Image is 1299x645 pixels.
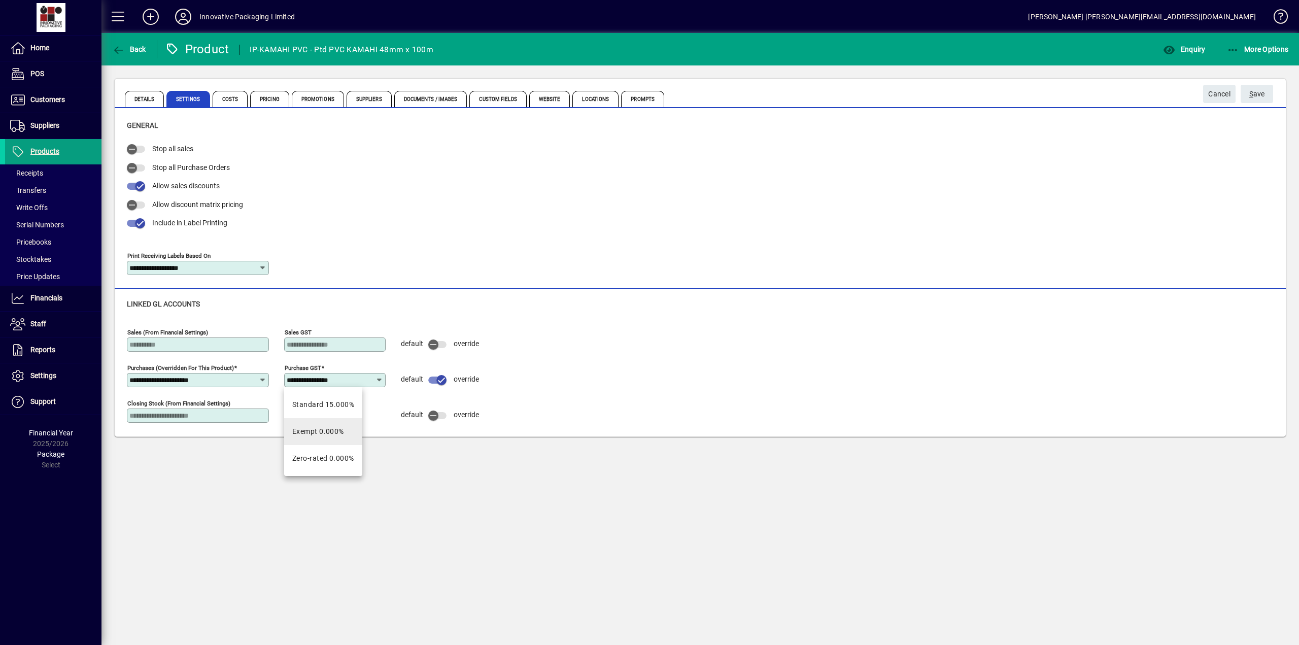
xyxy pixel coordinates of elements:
[284,391,362,418] mat-option: Standard 15.000%
[401,340,423,348] span: default
[152,145,193,153] span: Stop all sales
[125,91,164,107] span: Details
[347,91,392,107] span: Suppliers
[127,364,234,371] mat-label: Purchases (overridden for this product)
[37,450,64,458] span: Package
[152,182,220,190] span: Allow sales discounts
[5,199,101,216] a: Write Offs
[1241,85,1273,103] button: Save
[250,42,433,58] div: IP-KAMAHI PVC - Ptd PVC KAMAHI 48mm x 100m
[10,169,43,177] span: Receipts
[454,411,479,419] span: override
[5,87,101,113] a: Customers
[127,252,211,259] mat-label: Print Receiving Labels Based On
[134,8,167,26] button: Add
[127,300,200,308] span: Linked GL accounts
[5,164,101,182] a: Receipts
[152,163,230,172] span: Stop all Purchase Orders
[1163,45,1205,53] span: Enquiry
[30,371,56,380] span: Settings
[199,9,295,25] div: Innovative Packaging Limited
[101,40,157,58] app-page-header-button: Back
[5,389,101,415] a: Support
[5,363,101,389] a: Settings
[127,399,230,406] mat-label: Closing stock (from financial settings)
[213,91,248,107] span: Costs
[30,147,59,155] span: Products
[284,445,362,472] mat-option: Zero-rated 0.000%
[5,233,101,251] a: Pricebooks
[5,36,101,61] a: Home
[1266,2,1286,35] a: Knowledge Base
[30,397,56,405] span: Support
[5,312,101,337] a: Staff
[292,91,344,107] span: Promotions
[5,337,101,363] a: Reports
[167,8,199,26] button: Profile
[250,91,289,107] span: Pricing
[127,121,158,129] span: General
[110,40,149,58] button: Back
[152,219,227,227] span: Include in Label Printing
[165,41,229,57] div: Product
[1203,85,1236,103] button: Cancel
[30,320,46,328] span: Staff
[10,203,48,212] span: Write Offs
[285,364,321,371] mat-label: Purchase GST
[5,61,101,87] a: POS
[5,286,101,311] a: Financials
[292,426,344,437] div: Exempt 0.000%
[5,113,101,139] a: Suppliers
[30,95,65,104] span: Customers
[529,91,570,107] span: Website
[10,273,60,281] span: Price Updates
[30,121,59,129] span: Suppliers
[621,91,664,107] span: Prompts
[1249,90,1253,98] span: S
[30,70,44,78] span: POS
[5,182,101,199] a: Transfers
[30,294,62,302] span: Financials
[152,200,243,209] span: Allow discount matrix pricing
[1208,86,1230,103] span: Cancel
[10,255,51,263] span: Stocktakes
[1028,9,1256,25] div: [PERSON_NAME] [PERSON_NAME][EMAIL_ADDRESS][DOMAIN_NAME]
[454,340,479,348] span: override
[394,91,467,107] span: Documents / Images
[401,411,423,419] span: default
[10,238,51,246] span: Pricebooks
[469,91,526,107] span: Custom Fields
[572,91,619,107] span: Locations
[127,328,208,335] mat-label: Sales (from financial settings)
[401,375,423,383] span: default
[1249,86,1265,103] span: ave
[1227,45,1289,53] span: More Options
[166,91,210,107] span: Settings
[5,216,101,233] a: Serial Numbers
[10,186,46,194] span: Transfers
[5,251,101,268] a: Stocktakes
[292,399,354,410] div: Standard 15.000%
[30,44,49,52] span: Home
[292,453,354,464] div: Zero-rated 0.000%
[29,429,73,437] span: Financial Year
[10,221,64,229] span: Serial Numbers
[30,346,55,354] span: Reports
[1224,40,1291,58] button: More Options
[5,268,101,285] a: Price Updates
[285,328,312,335] mat-label: Sales GST
[284,418,362,445] mat-option: Exempt 0.000%
[112,45,146,53] span: Back
[1160,40,1208,58] button: Enquiry
[454,375,479,383] span: override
